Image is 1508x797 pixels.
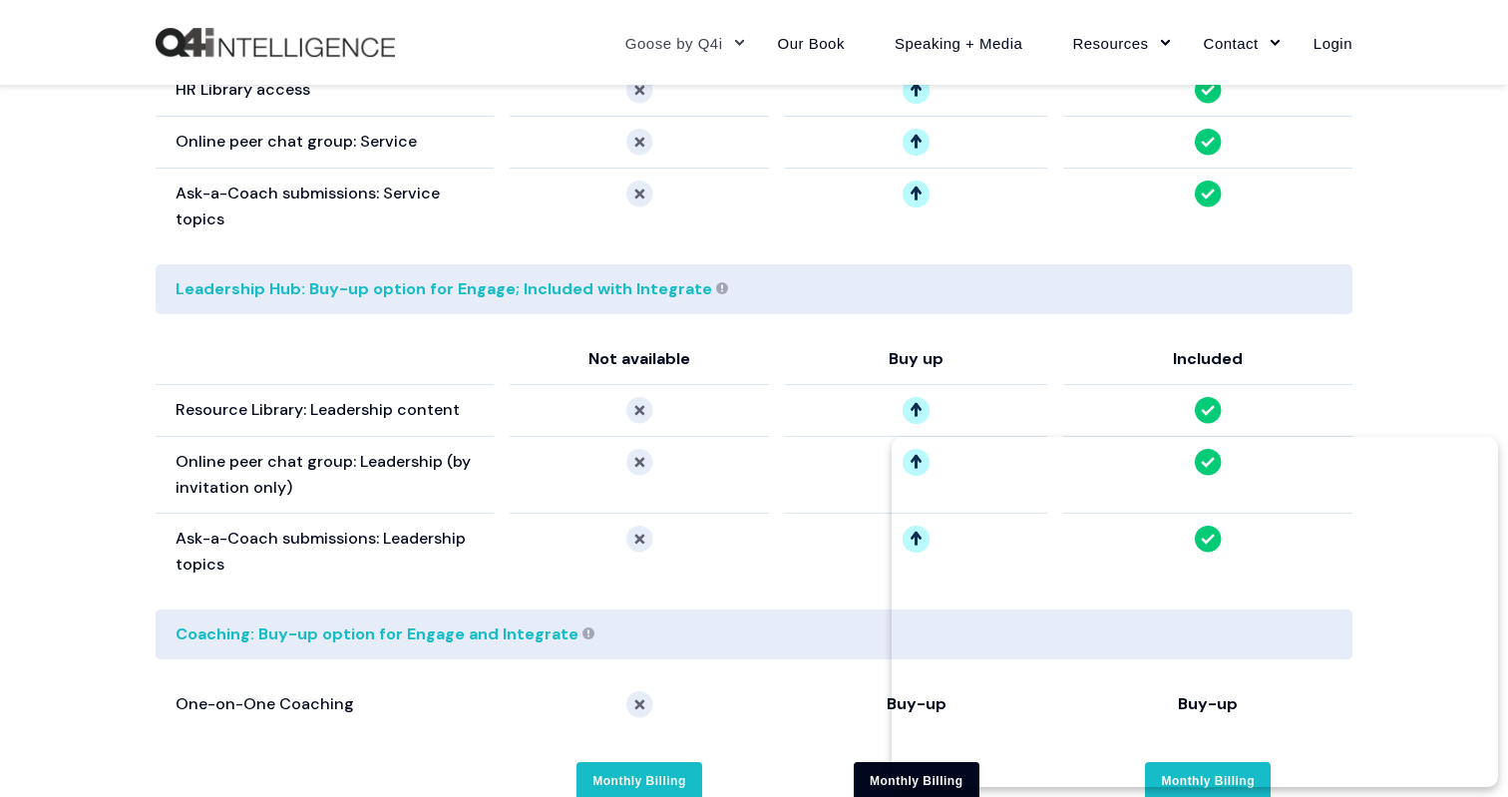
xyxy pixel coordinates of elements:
div: Coaching: Buy-up option for Engage and Integrate [176,621,578,647]
div: Buy up [889,346,943,372]
div: One-on-One Coaching [176,691,354,717]
img: Q4intelligence, LLC logo [156,28,395,58]
div: HR Library access [176,77,310,103]
div: Ask-a-Coach submissions: Leadership topics [176,526,474,578]
div: Buy-up [887,691,946,717]
img: Upgrade [903,129,930,156]
div: Leadership Hub: Buy-up option for Engage; Included with Integrate [176,276,712,302]
div: Not available [588,346,690,372]
img: Upgrade [903,181,930,207]
div: Online peer chat group: Service [176,129,417,155]
div: Online peer chat group: Leadership (by invitation only) [176,449,474,501]
img: Upgrade [903,77,930,104]
div: Ask-a-Coach submissions: Service topics [176,181,474,232]
img: Upgrade [903,397,930,424]
a: Back to Home [156,28,395,58]
iframe: Popup CTA [892,437,1498,787]
div: Resource Library: Leadership content [176,397,460,423]
div: Included [1173,346,1243,372]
